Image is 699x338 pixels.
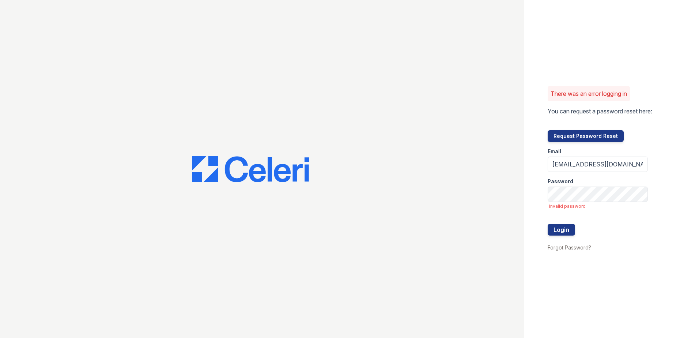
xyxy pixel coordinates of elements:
[548,178,573,185] label: Password
[548,224,575,236] button: Login
[548,107,652,116] p: You can request a password reset here:
[549,203,648,209] span: invalid password
[192,156,309,182] img: CE_Logo_Blue-a8612792a0a2168367f1c8372b55b34899dd931a85d93a1a3d3e32e68fde9ad4.png
[548,148,561,155] label: Email
[548,130,624,142] button: Request Password Reset
[548,244,591,251] a: Forgot Password?
[551,89,627,98] p: There was an error logging in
